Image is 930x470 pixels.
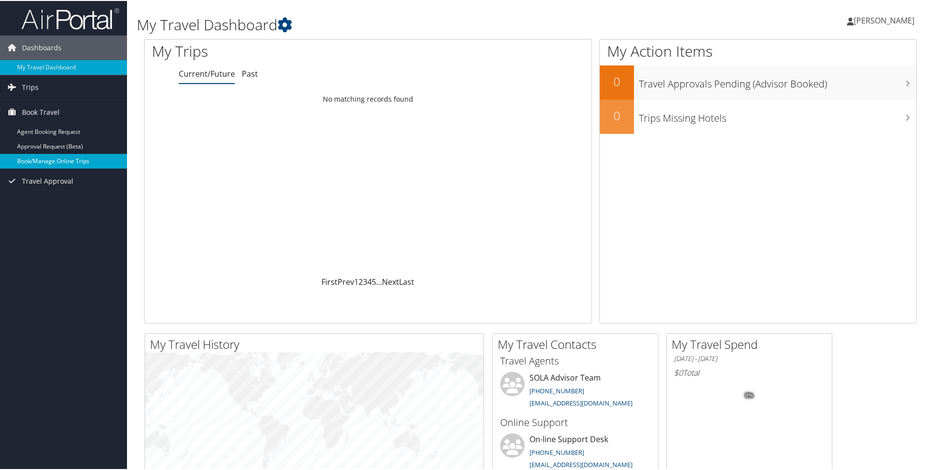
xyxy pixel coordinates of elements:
a: Prev [338,276,354,286]
a: Next [382,276,399,286]
h6: Total [674,366,824,377]
a: 1 [354,276,359,286]
h1: My Action Items [600,40,916,61]
span: Book Travel [22,99,60,124]
h6: [DATE] - [DATE] [674,353,824,363]
h1: My Travel Dashboard [137,14,662,34]
a: Last [399,276,414,286]
a: 2 [359,276,363,286]
h2: My Travel Spend [672,335,832,352]
tspan: 0% [745,392,753,398]
span: Trips [22,74,39,99]
span: … [376,276,382,286]
a: [PHONE_NUMBER] [529,447,584,456]
a: 4 [367,276,372,286]
h3: Online Support [500,415,651,428]
a: 3 [363,276,367,286]
h3: Travel Approvals Pending (Advisor Booked) [639,71,916,90]
img: airportal-logo.png [21,6,119,29]
h3: Trips Missing Hotels [639,106,916,124]
a: Current/Future [179,67,235,78]
a: [PERSON_NAME] [847,5,924,34]
a: Past [242,67,258,78]
h2: 0 [600,107,634,123]
a: [EMAIL_ADDRESS][DOMAIN_NAME] [529,398,633,406]
a: 0Travel Approvals Pending (Advisor Booked) [600,64,916,99]
a: [PHONE_NUMBER] [529,385,584,394]
h2: My Travel History [150,335,484,352]
a: [EMAIL_ADDRESS][DOMAIN_NAME] [529,459,633,468]
li: SOLA Advisor Team [495,371,655,411]
a: First [321,276,338,286]
span: $0 [674,366,683,377]
a: 5 [372,276,376,286]
span: Travel Approval [22,168,73,192]
h3: Travel Agents [500,353,651,367]
h2: 0 [600,72,634,89]
a: 0Trips Missing Hotels [600,99,916,133]
span: [PERSON_NAME] [854,14,914,25]
h1: My Trips [152,40,398,61]
h2: My Travel Contacts [498,335,658,352]
td: No matching records found [145,89,592,107]
span: Dashboards [22,35,62,59]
